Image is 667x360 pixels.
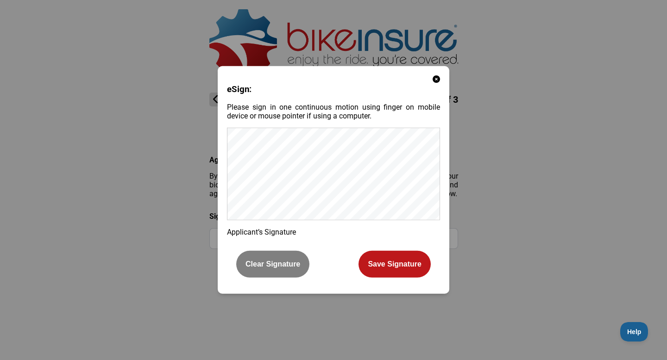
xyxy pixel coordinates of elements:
[227,84,440,94] h3: eSign:
[227,228,440,236] p: Applicant’s Signature
[359,251,431,278] button: Save Signature
[227,103,440,120] p: Please sign in one continuous motion using finger on mobile device or mouse pointer if using a co...
[620,322,648,341] iframe: Toggle Customer Support
[236,251,309,278] button: Clear Signature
